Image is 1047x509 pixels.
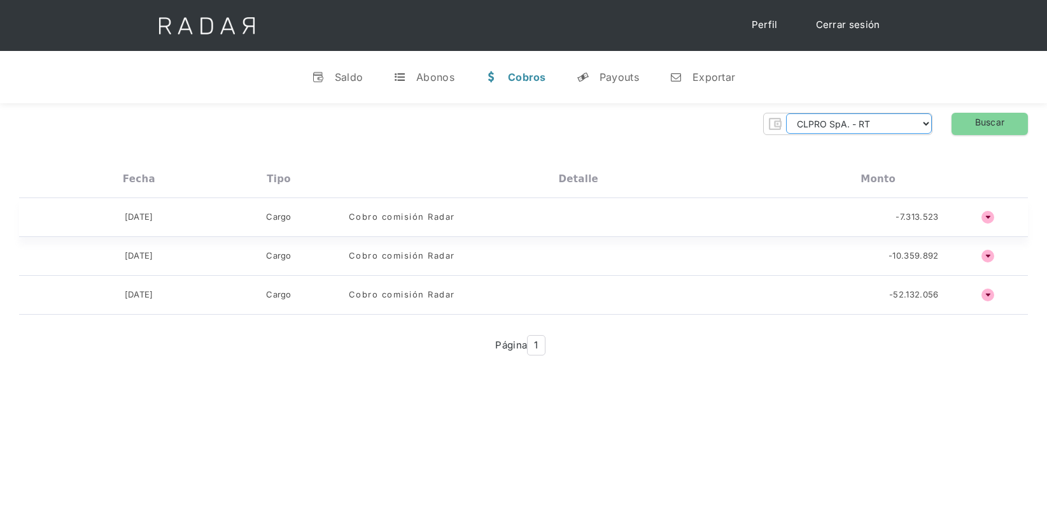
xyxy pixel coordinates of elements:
[600,71,639,83] div: Payouts
[485,71,498,83] div: w
[508,71,546,83] div: Cobros
[981,250,994,262] h4: ñ
[981,289,994,301] h4: ñ
[495,335,545,356] div: Página
[889,289,938,301] div: -52.132.056
[692,71,735,83] div: Exportar
[393,71,406,83] div: t
[896,211,938,224] div: -7.313.523
[123,173,155,185] div: Fecha
[952,113,1028,135] a: Buscar
[266,211,292,224] div: Cargo
[527,335,545,356] span: 1
[349,289,455,301] div: Cobro comisión Radar
[266,250,292,262] div: Cargo
[125,289,153,301] div: [DATE]
[670,71,682,83] div: n
[125,250,153,262] div: [DATE]
[889,250,938,262] div: -10.359.892
[267,173,291,185] div: Tipo
[577,71,589,83] div: y
[266,289,292,301] div: Cargo
[763,113,932,135] form: Form
[559,173,598,185] div: Detalle
[349,250,455,262] div: Cobro comisión Radar
[335,71,363,83] div: Saldo
[739,13,791,38] a: Perfil
[981,211,994,224] h4: ñ
[416,71,454,83] div: Abonos
[803,13,893,38] a: Cerrar sesión
[125,211,153,224] div: [DATE]
[349,211,455,224] div: Cobro comisión Radar
[861,173,896,185] div: Monto
[312,71,325,83] div: v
